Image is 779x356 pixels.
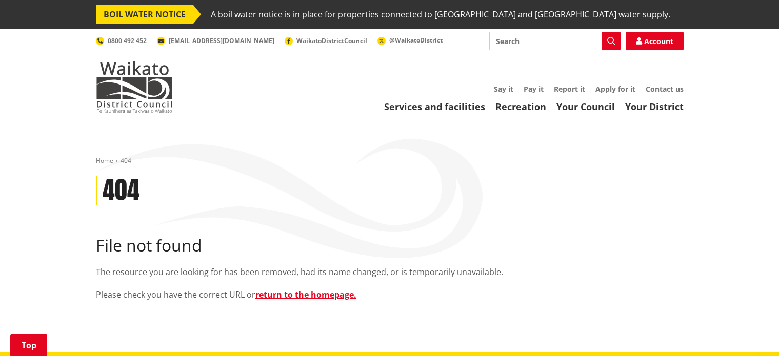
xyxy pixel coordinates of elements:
[494,84,513,94] a: Say it
[96,61,173,113] img: Waikato District Council - Te Kaunihera aa Takiwaa o Waikato
[96,236,684,255] h2: File not found
[108,36,147,45] span: 0800 492 452
[625,100,684,113] a: Your District
[211,5,670,24] span: A boil water notice is in place for properties connected to [GEOGRAPHIC_DATA] and [GEOGRAPHIC_DAT...
[255,289,356,300] a: return to the homepage.
[384,100,485,113] a: Services and facilities
[96,5,193,24] span: BOIL WATER NOTICE
[524,84,544,94] a: Pay it
[377,36,443,45] a: @WaikatoDistrict
[595,84,635,94] a: Apply for it
[646,84,684,94] a: Contact us
[285,36,367,45] a: WaikatoDistrictCouncil
[96,266,684,278] p: The resource you are looking for has been removed, had its name changed, or is temporarily unavai...
[169,36,274,45] span: [EMAIL_ADDRESS][DOMAIN_NAME]
[489,32,621,50] input: Search input
[296,36,367,45] span: WaikatoDistrictCouncil
[96,156,113,165] a: Home
[10,334,47,356] a: Top
[495,100,546,113] a: Recreation
[96,288,684,301] p: Please check you have the correct URL or
[121,156,131,165] span: 404
[389,36,443,45] span: @WaikatoDistrict
[96,36,147,45] a: 0800 492 452
[96,157,684,165] nav: breadcrumb
[103,176,139,205] h1: 404
[554,84,585,94] a: Report it
[157,36,274,45] a: [EMAIL_ADDRESS][DOMAIN_NAME]
[556,100,615,113] a: Your Council
[626,32,684,50] a: Account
